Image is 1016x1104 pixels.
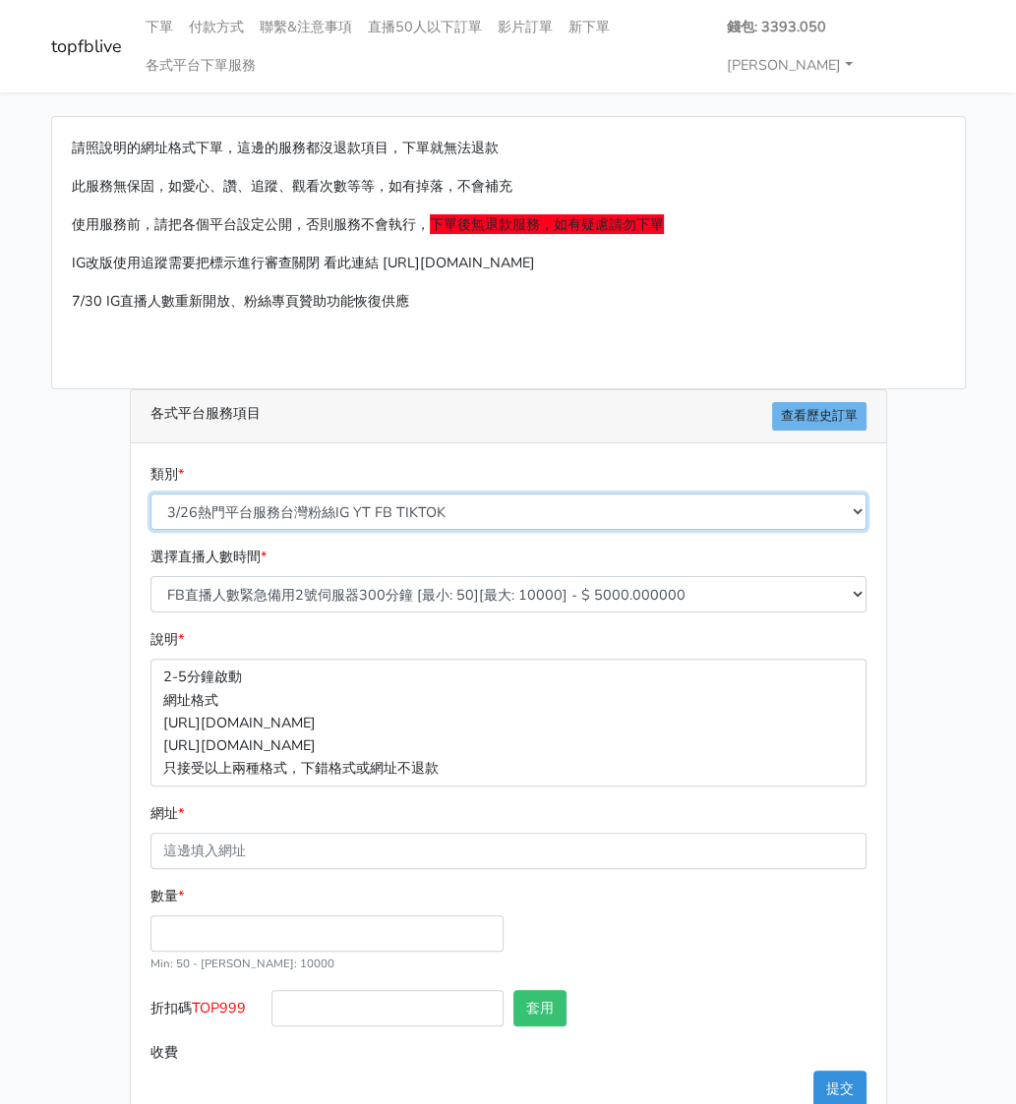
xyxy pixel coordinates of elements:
[72,252,945,274] p: IG改版使用追蹤需要把標示進行審查關閉 看此連結 [URL][DOMAIN_NAME]
[150,659,867,785] p: 2-5分鐘啟動 網址格式 [URL][DOMAIN_NAME] [URL][DOMAIN_NAME] 只接受以上兩種格式，下錯格式或網址不退款
[192,998,246,1017] span: TOP999
[146,990,267,1034] label: 折扣碼
[150,885,184,907] label: 數量
[181,8,252,46] a: 付款方式
[72,213,945,236] p: 使用服務前，請把各個平台設定公開，否則服務不會執行，
[719,8,834,46] a: 錢包: 3393.050
[150,956,334,971] small: Min: 50 - [PERSON_NAME]: 10000
[72,137,945,159] p: 請照說明的網址格式下單，這邊的服務都沒退款項目，下單就無法退款
[430,214,664,234] span: 下單後無退款服務，如有疑慮請勿下單
[772,402,867,431] a: 查看歷史訂單
[138,8,181,46] a: 下單
[150,833,867,869] input: 這邊填入網址
[490,8,561,46] a: 影片訂單
[150,628,184,651] label: 說明
[719,46,861,85] a: [PERSON_NAME]
[561,8,618,46] a: 新下單
[150,463,184,486] label: 類別
[146,1034,267,1071] label: 收費
[513,990,567,1026] button: 套用
[150,802,184,825] label: 網址
[360,8,490,46] a: 直播50人以下訂單
[72,175,945,198] p: 此服務無保固，如愛心、讚、追蹤、觀看次數等等，如有掉落，不會補充
[131,390,886,443] div: 各式平台服務項目
[252,8,360,46] a: 聯繫&注意事項
[727,17,826,36] strong: 錢包: 3393.050
[51,28,122,66] a: topfblive
[138,46,264,85] a: 各式平台下單服務
[72,290,945,313] p: 7/30 IG直播人數重新開放、粉絲專頁贊助功能恢復供應
[150,546,267,568] label: 選擇直播人數時間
